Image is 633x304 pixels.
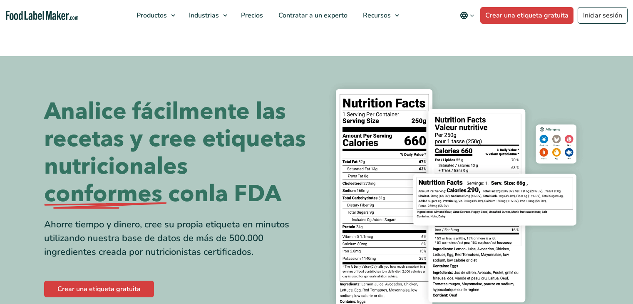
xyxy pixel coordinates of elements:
span: Industrias [186,11,220,20]
span: Contratar a un experto [276,11,348,20]
a: Crear una etiqueta gratuita [44,281,154,297]
button: Change language [454,7,480,24]
a: Crear una etiqueta gratuita [480,7,573,24]
h1: Analice fácilmente las recetas y cree etiquetas nutricionales la FDA [44,98,310,208]
span: conformes con [44,180,209,208]
span: Productos [134,11,168,20]
a: Food Label Maker homepage [6,11,79,20]
span: Recursos [360,11,392,20]
a: Iniciar sesión [578,7,628,24]
span: Precios [238,11,264,20]
div: Ahorre tiempo y dinero, cree su propia etiqueta en minutos utilizando nuestra base de datos de má... [44,218,310,259]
